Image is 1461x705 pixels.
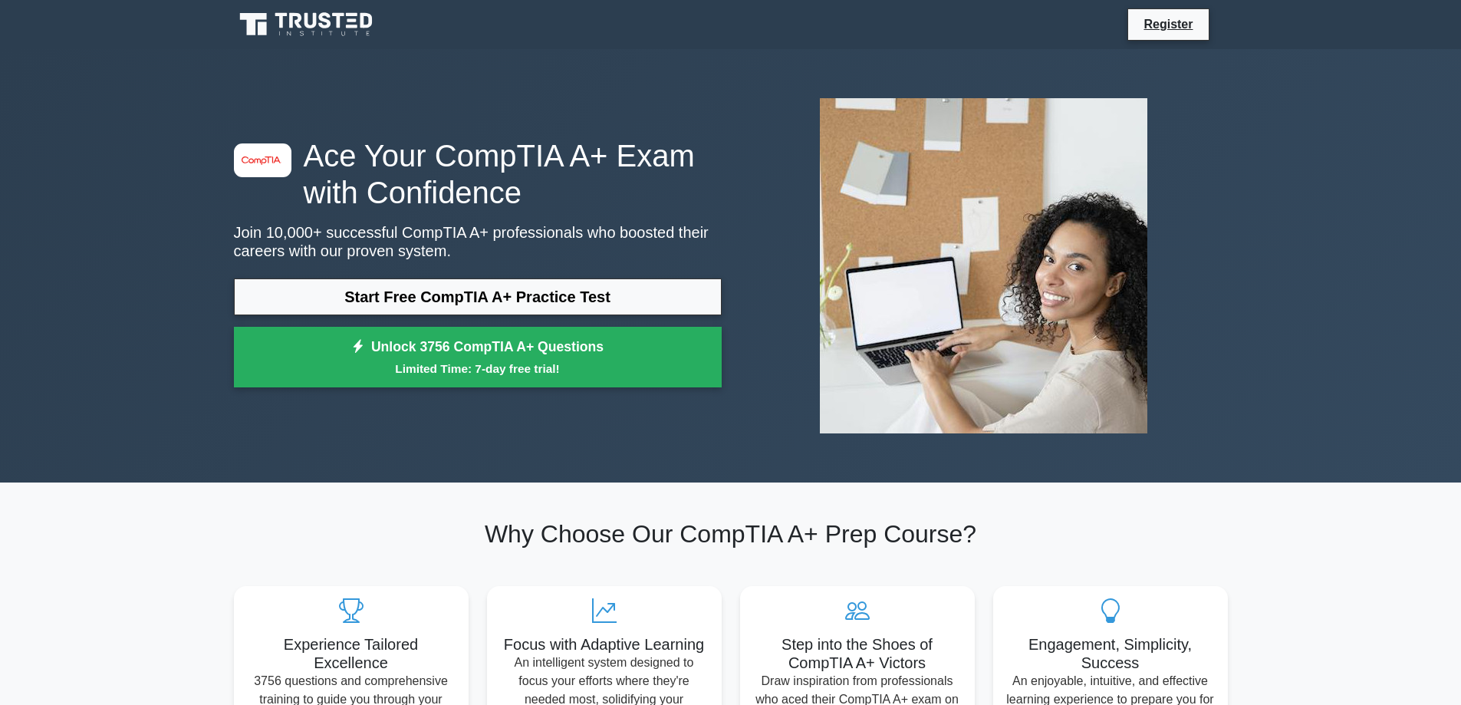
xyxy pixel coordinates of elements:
[234,278,722,315] a: Start Free CompTIA A+ Practice Test
[246,635,456,672] h5: Experience Tailored Excellence
[234,223,722,260] p: Join 10,000+ successful CompTIA A+ professionals who boosted their careers with our proven system.
[499,635,709,654] h5: Focus with Adaptive Learning
[234,137,722,211] h1: Ace Your CompTIA A+ Exam with Confidence
[752,635,962,672] h5: Step into the Shoes of CompTIA A+ Victors
[1134,15,1202,34] a: Register
[234,519,1228,549] h2: Why Choose Our CompTIA A+ Prep Course?
[234,327,722,388] a: Unlock 3756 CompTIA A+ QuestionsLimited Time: 7-day free trial!
[253,360,703,377] small: Limited Time: 7-day free trial!
[1005,635,1216,672] h5: Engagement, Simplicity, Success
